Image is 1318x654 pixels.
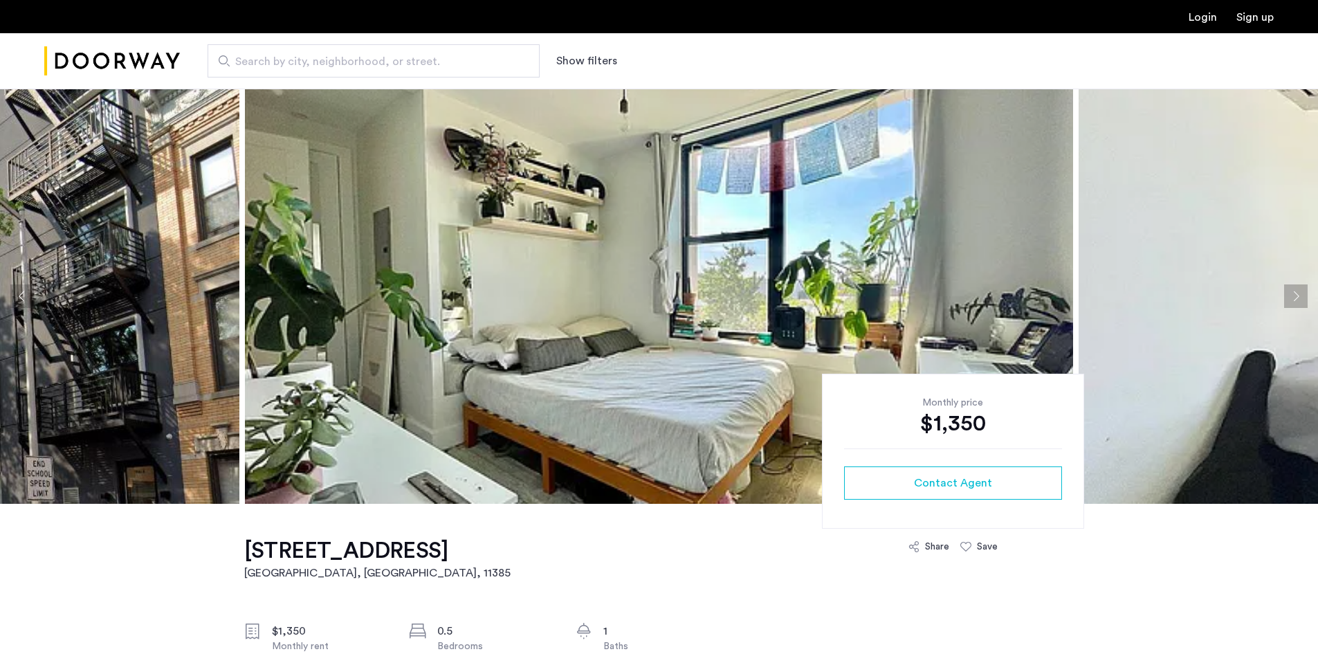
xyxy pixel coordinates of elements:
[1189,12,1217,23] a: Login
[844,410,1062,437] div: $1,350
[244,537,511,581] a: [STREET_ADDRESS][GEOGRAPHIC_DATA], [GEOGRAPHIC_DATA], 11385
[437,639,553,653] div: Bedrooms
[44,35,180,87] img: logo
[977,540,998,554] div: Save
[844,466,1062,500] button: button
[235,53,501,70] span: Search by city, neighborhood, or street.
[1236,12,1274,23] a: Registration
[208,44,540,78] input: Apartment Search
[245,89,1073,504] img: apartment
[437,623,553,639] div: 0.5
[244,565,511,581] h2: [GEOGRAPHIC_DATA], [GEOGRAPHIC_DATA] , 11385
[603,623,720,639] div: 1
[272,623,388,639] div: $1,350
[10,284,34,308] button: Previous apartment
[272,639,388,653] div: Monthly rent
[244,537,511,565] h1: [STREET_ADDRESS]
[844,396,1062,410] div: Monthly price
[603,639,720,653] div: Baths
[914,475,992,491] span: Contact Agent
[44,35,180,87] a: Cazamio Logo
[1284,284,1308,308] button: Next apartment
[556,53,617,69] button: Show or hide filters
[925,540,949,554] div: Share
